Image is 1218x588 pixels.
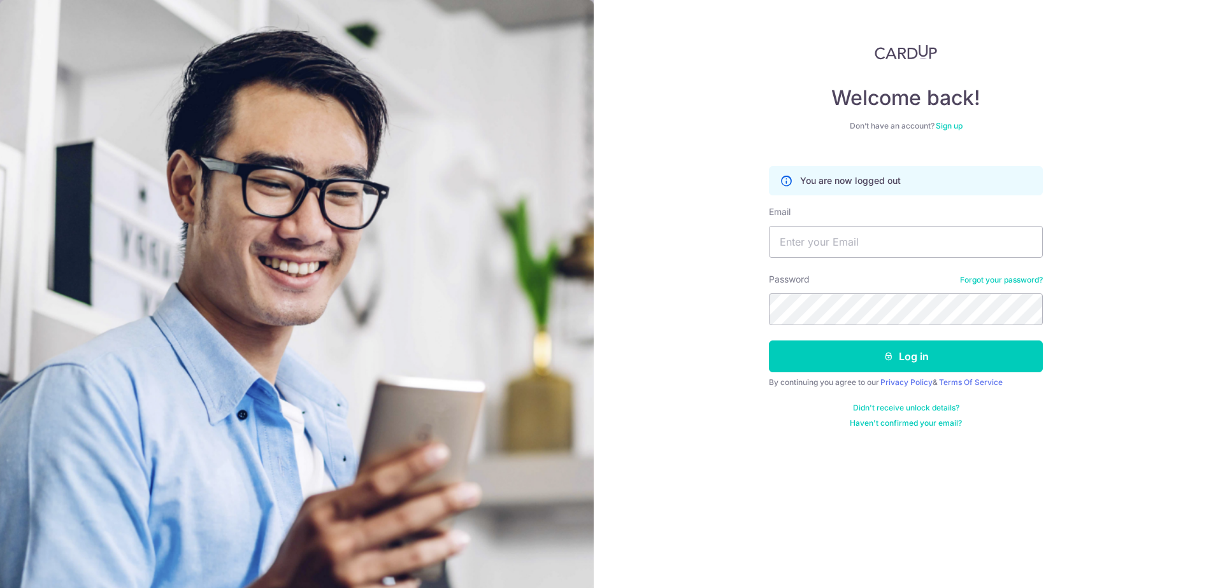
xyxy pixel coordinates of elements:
[875,45,937,60] img: CardUp Logo
[769,85,1043,111] h4: Welcome back!
[960,275,1043,285] a: Forgot your password?
[769,121,1043,131] div: Don’t have an account?
[939,377,1003,387] a: Terms Of Service
[850,418,962,428] a: Haven't confirmed your email?
[800,174,901,187] p: You are now logged out
[769,377,1043,388] div: By continuing you agree to our &
[880,377,933,387] a: Privacy Policy
[853,403,959,413] a: Didn't receive unlock details?
[769,273,810,286] label: Password
[769,340,1043,372] button: Log in
[769,226,1043,258] input: Enter your Email
[769,206,791,218] label: Email
[936,121,963,130] a: Sign up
